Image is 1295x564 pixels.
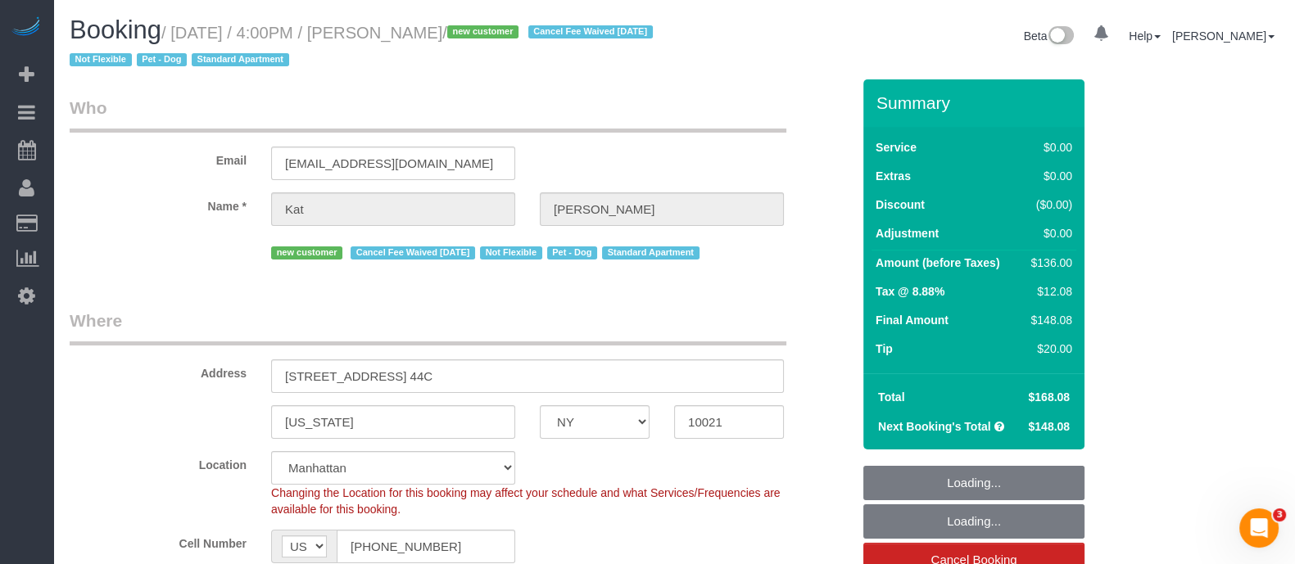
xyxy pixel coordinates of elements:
[70,24,658,70] small: / [DATE] / 4:00PM / [PERSON_NAME]
[192,53,289,66] span: Standard Apartment
[70,96,786,133] legend: Who
[1024,29,1075,43] a: Beta
[337,530,515,563] input: Cell Number
[876,341,893,357] label: Tip
[674,405,784,439] input: Zip Code
[1047,26,1074,47] img: New interface
[1028,420,1070,433] span: $148.08
[1129,29,1161,43] a: Help
[876,93,1076,112] h3: Summary
[57,192,259,214] label: Name *
[528,25,653,38] span: Cancel Fee Waived [DATE]
[137,53,187,66] span: Pet - Dog
[271,246,342,259] span: new customer
[876,255,999,271] label: Amount (before Taxes)
[1025,168,1072,184] div: $0.00
[602,246,700,259] span: Standard Apartment
[1025,283,1072,300] div: $12.08
[271,405,515,439] input: City
[480,246,542,259] span: Not Flexible
[1025,312,1072,328] div: $148.08
[1239,508,1279,548] iframe: Intercom live chat
[876,312,949,328] label: Final Amount
[1025,341,1072,357] div: $20.00
[1025,225,1072,241] div: $0.00
[1025,139,1072,156] div: $0.00
[57,359,259,381] label: Address
[1273,508,1286,521] span: 3
[271,147,515,180] input: Email
[447,25,518,38] span: new customer
[878,390,904,404] strong: Total
[876,168,911,184] label: Extras
[876,283,944,300] label: Tax @ 8.88%
[271,486,781,516] span: Changing the Location for this booking may affect your schedule and what Services/Frequencies are...
[70,309,786,345] legend: Where
[271,192,515,226] input: First Name
[70,16,161,44] span: Booking
[878,420,991,433] strong: Next Booking's Total
[540,192,784,226] input: Last Name
[57,451,259,473] label: Location
[70,53,132,66] span: Not Flexible
[547,246,597,259] span: Pet - Dog
[10,16,43,39] img: Automaid Logo
[876,139,917,156] label: Service
[1172,29,1275,43] a: [PERSON_NAME]
[876,225,939,241] label: Adjustment
[1028,390,1070,404] span: $168.08
[351,246,475,259] span: Cancel Fee Waived [DATE]
[57,147,259,169] label: Email
[1025,196,1072,213] div: ($0.00)
[57,530,259,552] label: Cell Number
[876,196,925,213] label: Discount
[1025,255,1072,271] div: $136.00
